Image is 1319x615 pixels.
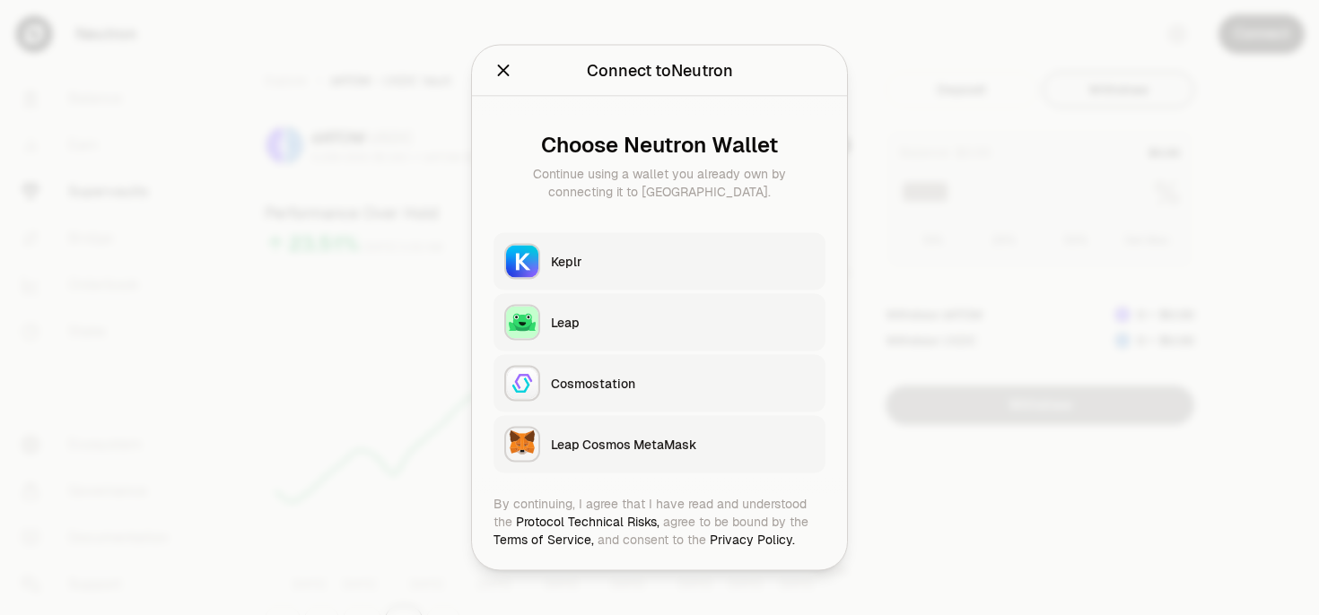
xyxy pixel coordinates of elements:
[506,246,538,278] img: Keplr
[516,514,659,530] a: Protocol Technical Risks,
[508,165,811,201] div: Continue using a wallet you already own by connecting it to [GEOGRAPHIC_DATA].
[506,307,538,339] img: Leap
[506,429,538,461] img: Leap Cosmos MetaMask
[494,233,825,290] button: KeplrKeplr
[494,416,825,473] button: Leap Cosmos MetaMaskLeap Cosmos MetaMask
[494,532,594,548] a: Terms of Service,
[494,495,825,549] div: By continuing, I agree that I have read and understood the agree to be bound by the and consent t...
[494,58,513,83] button: Close
[551,375,815,393] div: Cosmostation
[587,58,733,83] div: Connect to Neutron
[508,133,811,158] div: Choose Neutron Wallet
[551,436,815,454] div: Leap Cosmos MetaMask
[551,314,815,332] div: Leap
[494,294,825,351] button: LeapLeap
[506,368,538,400] img: Cosmostation
[551,253,815,271] div: Keplr
[494,355,825,412] button: CosmostationCosmostation
[710,532,795,548] a: Privacy Policy.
